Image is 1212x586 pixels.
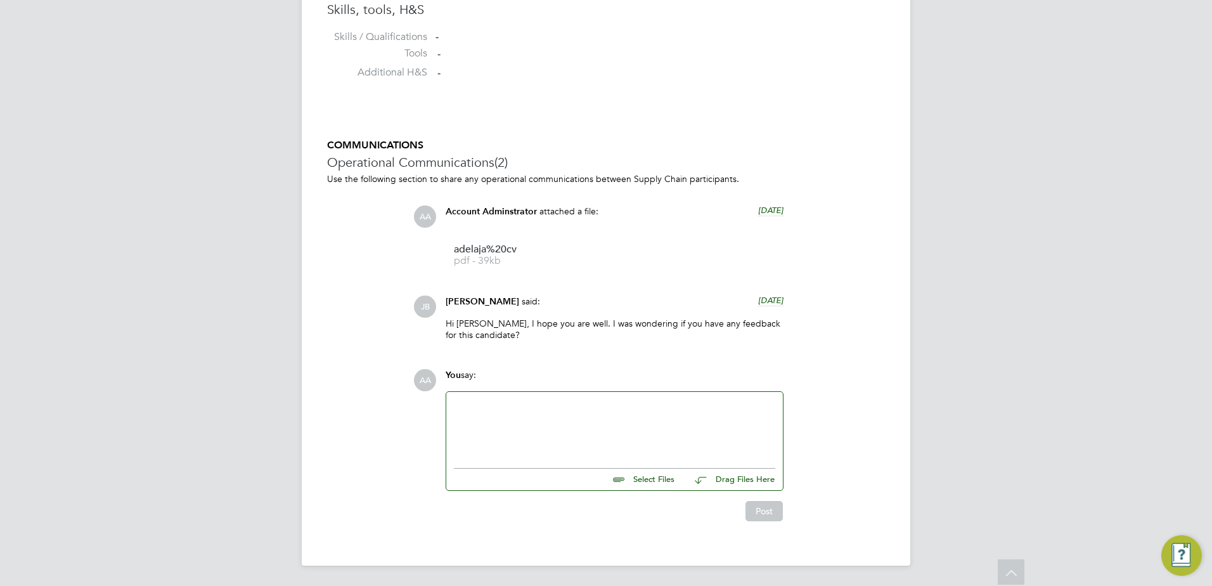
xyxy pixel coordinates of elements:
[494,154,508,171] span: (2)
[327,47,427,60] label: Tools
[327,173,885,185] p: Use the following section to share any operational communications between Supply Chain participants.
[437,67,441,79] span: -
[1161,535,1202,576] button: Engage Resource Center
[414,296,436,318] span: JB
[758,205,783,216] span: [DATE]
[435,30,885,44] div: -
[454,256,555,266] span: pdf - 39kb
[539,205,598,217] span: attached a file:
[446,318,783,341] p: Hi [PERSON_NAME], I hope you are well. I was wondering if you have any feedback for this candidate?
[454,245,555,254] span: adelaja%20cv
[327,66,427,79] label: Additional H&S
[685,467,775,493] button: Drag Files Here
[437,48,441,60] span: -
[446,370,461,381] span: You
[758,295,783,306] span: [DATE]
[745,501,783,521] button: Post
[446,296,519,307] span: [PERSON_NAME]
[327,139,885,152] h5: COMMUNICATIONS
[454,245,555,266] a: adelaja%20cv pdf - 39kb
[446,206,537,217] span: Account Adminstrator
[327,1,885,18] h3: Skills, tools, H&S
[414,205,436,228] span: AA
[327,154,885,171] h3: Operational Communications
[446,369,783,391] div: say:
[522,296,540,307] span: said:
[327,30,427,44] label: Skills / Qualifications
[414,369,436,391] span: AA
